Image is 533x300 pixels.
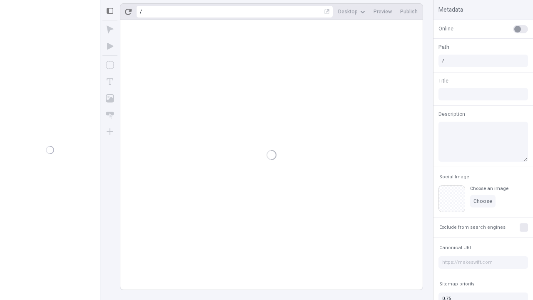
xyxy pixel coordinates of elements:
span: Desktop [338,8,358,15]
span: Exclude from search engines [439,224,506,230]
span: Title [438,77,448,85]
button: Choose [470,195,496,207]
button: Canonical URL [438,243,474,253]
button: Text [102,74,117,89]
div: Choose an image [470,185,508,192]
button: Social Image [438,172,471,182]
button: Publish [397,5,421,18]
span: Canonical URL [439,245,472,251]
div: / [140,8,142,15]
button: Exclude from search engines [438,222,507,232]
span: Path [438,43,449,51]
span: Social Image [439,174,469,180]
span: Publish [400,8,418,15]
span: Description [438,110,465,118]
button: Box [102,57,117,72]
button: Preview [370,5,395,18]
button: Sitemap priority [438,279,476,289]
span: Sitemap priority [439,281,474,287]
button: Desktop [335,5,369,18]
span: Online [438,25,453,32]
input: https://makeswift.com [438,256,528,269]
button: Image [102,91,117,106]
span: Preview [374,8,392,15]
button: Button [102,107,117,122]
span: Choose [473,198,492,205]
